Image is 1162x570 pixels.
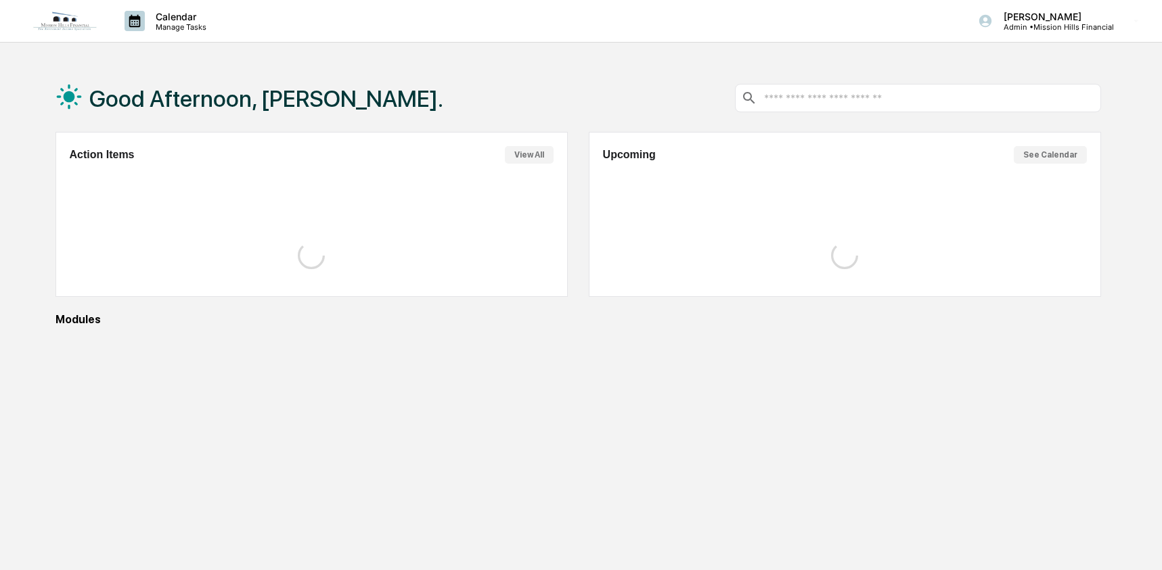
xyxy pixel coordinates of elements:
h2: Upcoming [603,149,656,161]
img: logo [32,11,97,31]
button: View All [505,146,554,164]
p: [PERSON_NAME] [993,11,1114,22]
button: See Calendar [1014,146,1087,164]
div: Modules [55,313,1101,326]
h2: Action Items [70,149,135,161]
p: Calendar [145,11,213,22]
h1: Good Afternoon, [PERSON_NAME]. [89,85,443,112]
p: Admin • Mission Hills Financial [993,22,1114,32]
p: Manage Tasks [145,22,213,32]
